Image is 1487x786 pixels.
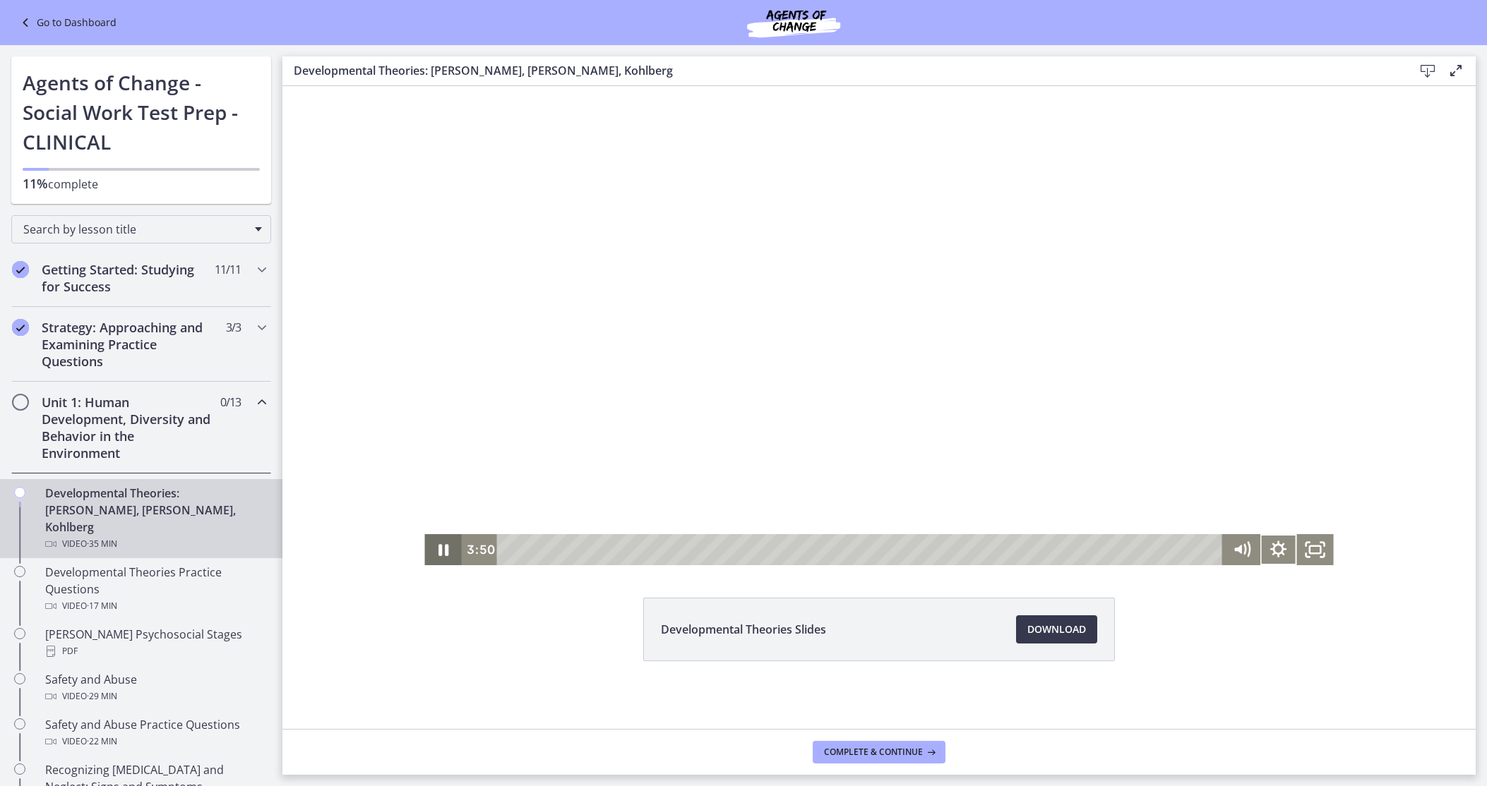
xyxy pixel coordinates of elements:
div: Safety and Abuse Practice Questions [45,716,265,750]
span: 11% [23,175,48,192]
a: Download [1016,615,1097,643]
div: Developmental Theories Practice Questions [45,564,265,615]
a: Go to Dashboard [17,14,117,31]
span: · 35 min [87,536,117,552]
h2: Unit 1: Human Development, Diversity and Behavior in the Environment [42,394,214,461]
button: Complete & continue [813,741,945,763]
button: Mute [941,480,978,511]
div: PDF [45,643,265,660]
span: · 17 min [87,598,117,615]
h2: Getting Started: Studying for Success [42,261,214,295]
i: Completed [12,261,29,278]
span: · 22 min [87,733,117,750]
div: Video [45,598,265,615]
p: complete [23,175,260,193]
h2: Strategy: Approaching and Examining Practice Questions [42,319,214,370]
iframe: Video Lesson [282,54,1476,565]
button: Show settings menu [978,480,1015,511]
h1: Agents of Change - Social Work Test Prep - CLINICAL [23,68,260,157]
span: · 29 min [87,688,117,705]
span: 3 / 3 [226,319,241,336]
span: Complete & continue [824,746,923,758]
div: Video [45,536,265,552]
div: Safety and Abuse [45,671,265,705]
div: Search by lesson title [11,215,271,243]
div: Developmental Theories: [PERSON_NAME], [PERSON_NAME], Kohlberg [45,485,265,552]
span: Developmental Theories Slides [661,621,826,638]
div: Video [45,733,265,750]
div: [PERSON_NAME] Psychosocial Stages [45,626,265,660]
span: Search by lesson title [23,222,248,237]
span: 0 / 13 [220,394,241,411]
button: Fullscreen [1015,480,1051,511]
h3: Developmental Theories: [PERSON_NAME], [PERSON_NAME], Kohlberg [294,62,1391,79]
img: Agents of Change [709,6,878,40]
i: Completed [12,319,29,336]
div: Video [45,688,265,705]
span: Download [1027,621,1086,638]
span: 11 / 11 [215,261,241,278]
